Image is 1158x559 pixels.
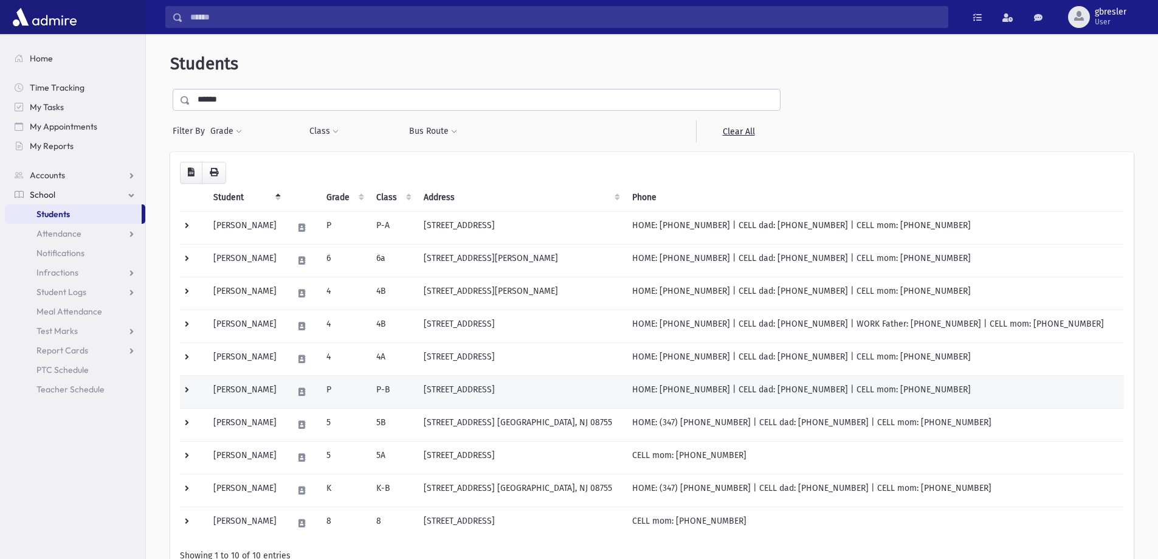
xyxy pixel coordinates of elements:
[1095,17,1126,27] span: User
[369,310,416,342] td: 4B
[5,282,145,302] a: Student Logs
[625,342,1124,375] td: HOME: [PHONE_NUMBER] | CELL dad: [PHONE_NUMBER] | CELL mom: [PHONE_NUMBER]
[416,277,625,310] td: [STREET_ADDRESS][PERSON_NAME]
[5,204,142,224] a: Students
[319,184,369,212] th: Grade: activate to sort column ascending
[206,375,286,408] td: [PERSON_NAME]
[30,189,55,200] span: School
[369,342,416,375] td: 4A
[408,120,458,142] button: Bus Route
[206,441,286,474] td: [PERSON_NAME]
[416,184,625,212] th: Address: activate to sort column ascending
[170,54,238,74] span: Students
[210,120,243,142] button: Grade
[5,117,145,136] a: My Appointments
[206,184,286,212] th: Student: activate to sort column descending
[625,474,1124,507] td: HOME: (347) [PHONE_NUMBER] | CELL dad: [PHONE_NUMBER] | CELL mom: [PHONE_NUMBER]
[36,248,84,259] span: Notifications
[369,211,416,244] td: P-A
[36,228,81,239] span: Attendance
[173,125,210,137] span: Filter By
[416,375,625,408] td: [STREET_ADDRESS]
[319,277,369,310] td: 4
[369,408,416,441] td: 5B
[30,102,64,113] span: My Tasks
[369,507,416,540] td: 8
[36,384,105,395] span: Teacher Schedule
[5,136,145,156] a: My Reports
[36,267,78,278] span: Infractions
[206,244,286,277] td: [PERSON_NAME]
[625,507,1124,540] td: CELL mom: [PHONE_NUMBER]
[206,211,286,244] td: [PERSON_NAME]
[369,474,416,507] td: K-B
[625,244,1124,277] td: HOME: [PHONE_NUMBER] | CELL dad: [PHONE_NUMBER] | CELL mom: [PHONE_NUMBER]
[5,165,145,185] a: Accounts
[36,209,70,220] span: Students
[625,441,1124,474] td: CELL mom: [PHONE_NUMBER]
[416,211,625,244] td: [STREET_ADDRESS]
[319,211,369,244] td: P
[369,277,416,310] td: 4B
[696,120,781,142] a: Clear All
[5,224,145,243] a: Attendance
[36,364,89,375] span: PTC Schedule
[5,78,145,97] a: Time Tracking
[5,263,145,282] a: Infractions
[319,441,369,474] td: 5
[202,162,226,184] button: Print
[30,53,53,64] span: Home
[319,408,369,441] td: 5
[319,342,369,375] td: 4
[5,49,145,68] a: Home
[369,375,416,408] td: P-B
[206,474,286,507] td: [PERSON_NAME]
[5,380,145,399] a: Teacher Schedule
[319,310,369,342] td: 4
[5,243,145,263] a: Notifications
[416,441,625,474] td: [STREET_ADDRESS]
[625,375,1124,408] td: HOME: [PHONE_NUMBER] | CELL dad: [PHONE_NUMBER] | CELL mom: [PHONE_NUMBER]
[180,162,202,184] button: CSV
[206,342,286,375] td: [PERSON_NAME]
[625,408,1124,441] td: HOME: (347) [PHONE_NUMBER] | CELL dad: [PHONE_NUMBER] | CELL mom: [PHONE_NUMBER]
[206,310,286,342] td: [PERSON_NAME]
[5,302,145,321] a: Meal Attendance
[10,5,80,29] img: AdmirePro
[1095,7,1126,17] span: gbresler
[416,244,625,277] td: [STREET_ADDRESS][PERSON_NAME]
[416,342,625,375] td: [STREET_ADDRESS]
[5,321,145,341] a: Test Marks
[369,184,416,212] th: Class: activate to sort column ascending
[319,375,369,408] td: P
[36,325,78,336] span: Test Marks
[319,244,369,277] td: 6
[5,341,145,360] a: Report Cards
[319,507,369,540] td: 8
[30,82,84,93] span: Time Tracking
[30,141,74,151] span: My Reports
[36,306,102,317] span: Meal Attendance
[369,244,416,277] td: 6a
[206,507,286,540] td: [PERSON_NAME]
[36,286,86,297] span: Student Logs
[416,310,625,342] td: [STREET_ADDRESS]
[416,474,625,507] td: [STREET_ADDRESS] [GEOGRAPHIC_DATA], NJ 08755
[625,277,1124,310] td: HOME: [PHONE_NUMBER] | CELL dad: [PHONE_NUMBER] | CELL mom: [PHONE_NUMBER]
[416,507,625,540] td: [STREET_ADDRESS]
[416,408,625,441] td: [STREET_ADDRESS] [GEOGRAPHIC_DATA], NJ 08755
[309,120,339,142] button: Class
[5,185,145,204] a: School
[30,170,65,181] span: Accounts
[319,474,369,507] td: K
[183,6,948,28] input: Search
[36,345,88,356] span: Report Cards
[206,277,286,310] td: [PERSON_NAME]
[625,184,1124,212] th: Phone
[369,441,416,474] td: 5A
[5,360,145,380] a: PTC Schedule
[625,310,1124,342] td: HOME: [PHONE_NUMBER] | CELL dad: [PHONE_NUMBER] | WORK Father: [PHONE_NUMBER] | CELL mom: [PHONE_...
[625,211,1124,244] td: HOME: [PHONE_NUMBER] | CELL dad: [PHONE_NUMBER] | CELL mom: [PHONE_NUMBER]
[30,121,97,132] span: My Appointments
[206,408,286,441] td: [PERSON_NAME]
